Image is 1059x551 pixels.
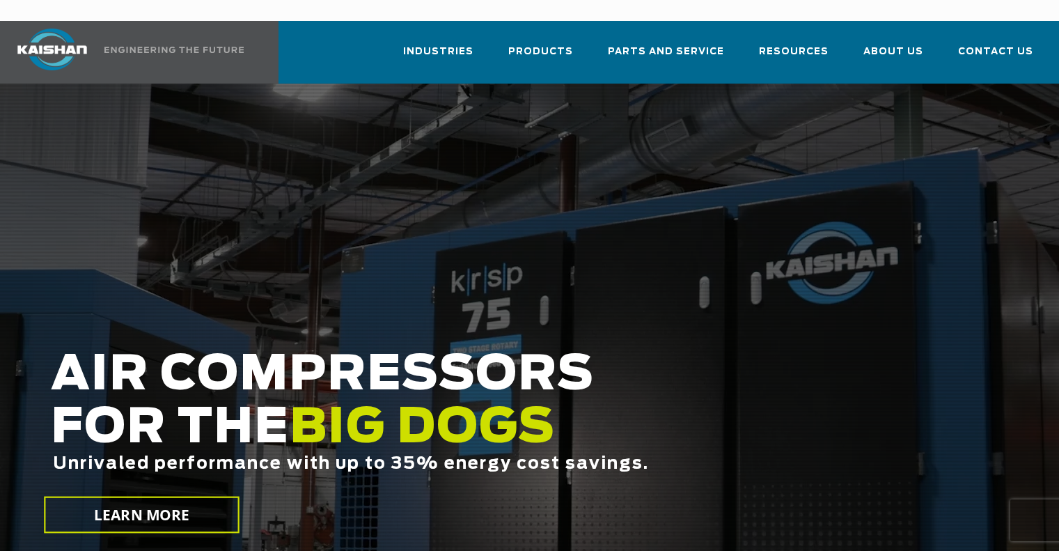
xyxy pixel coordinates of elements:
[759,33,829,81] a: Resources
[51,349,846,517] h2: AIR COMPRESSORS FOR THE
[958,44,1033,60] span: Contact Us
[608,33,724,81] a: Parts and Service
[608,44,724,60] span: Parts and Service
[863,33,923,81] a: About Us
[759,44,829,60] span: Resources
[508,44,573,60] span: Products
[104,47,244,53] img: Engineering the future
[53,456,649,472] span: Unrivaled performance with up to 35% energy cost savings.
[94,505,190,525] span: LEARN MORE
[403,44,473,60] span: Industries
[958,33,1033,81] a: Contact Us
[863,44,923,60] span: About Us
[44,497,240,534] a: LEARN MORE
[290,405,556,452] span: BIG DOGS
[403,33,473,81] a: Industries
[508,33,573,81] a: Products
